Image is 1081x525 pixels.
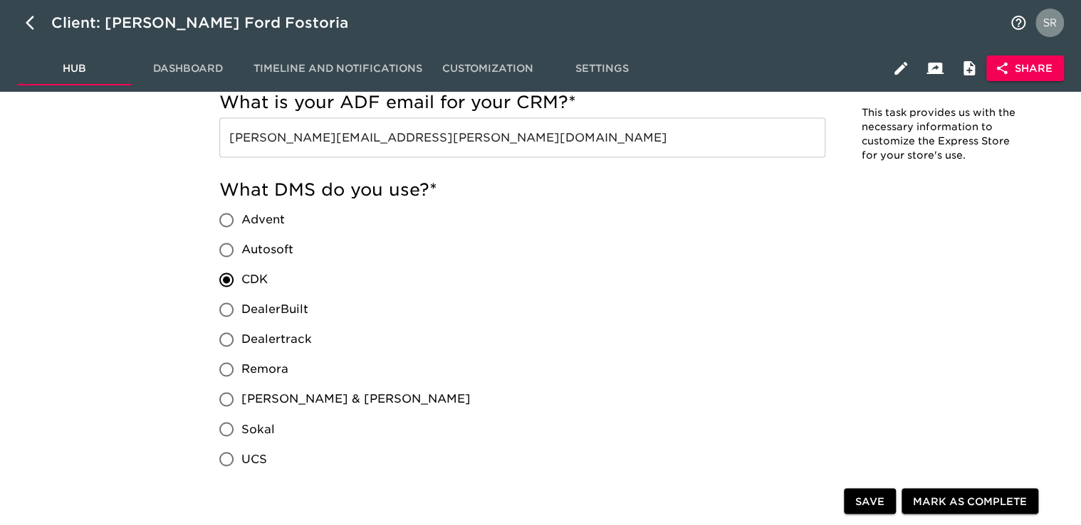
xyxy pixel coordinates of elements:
span: Settings [553,60,650,78]
span: CDK [241,271,268,288]
div: Client: [PERSON_NAME] Ford Fostoria [51,11,368,34]
span: Sokal [241,420,275,437]
span: Timeline and Notifications [254,60,422,78]
input: Example: store_leads@my_leads_CRM.com [219,117,825,157]
span: Save [855,492,884,510]
span: Hub [26,60,122,78]
span: Dealertrack [241,331,312,348]
span: Advent [241,211,285,228]
span: Autosoft [241,241,293,258]
button: notifications [1001,6,1035,40]
span: Share [998,60,1053,78]
button: Mark as Complete [902,488,1038,514]
h5: What DMS do you use? [219,179,825,201]
button: Share [986,55,1064,82]
button: Internal Notes and Comments [952,51,986,85]
span: DealerBuilt [241,301,308,318]
span: Customization [439,60,536,78]
h5: What is your ADF email for your CRM? [219,91,825,114]
span: [PERSON_NAME] & [PERSON_NAME] [241,391,471,408]
span: Dashboard [140,60,236,78]
span: UCS [241,450,267,467]
img: Profile [1035,9,1064,37]
p: This task provides us with the necessary information to customize the Express Store for your stor... [862,106,1025,163]
button: Save [844,488,896,514]
span: Mark as Complete [913,492,1027,510]
span: Remora [241,361,288,378]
